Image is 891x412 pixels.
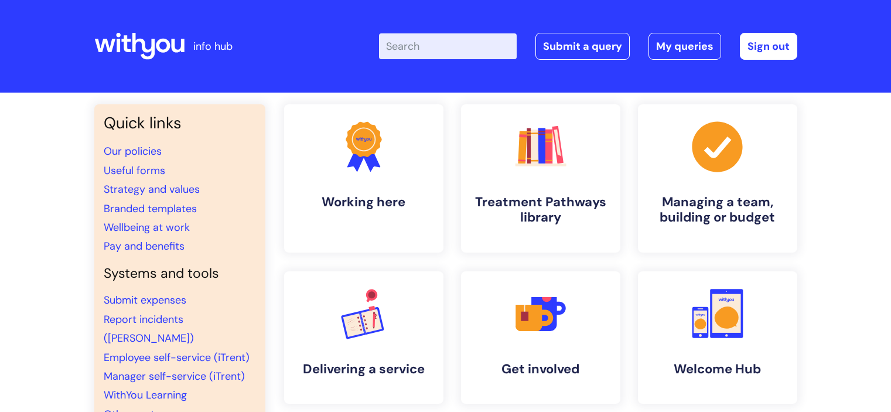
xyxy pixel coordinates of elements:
[104,312,194,345] a: Report incidents ([PERSON_NAME])
[461,271,620,404] a: Get involved
[104,265,256,282] h4: Systems and tools
[470,362,611,377] h4: Get involved
[104,114,256,132] h3: Quick links
[638,104,797,253] a: Managing a team, building or budget
[104,369,245,383] a: Manager self-service (iTrent)
[379,33,517,59] input: Search
[470,195,611,226] h4: Treatment Pathways library
[104,182,200,196] a: Strategy and values
[379,33,797,60] div: | -
[193,37,233,56] p: info hub
[535,33,630,60] a: Submit a query
[461,104,620,253] a: Treatment Pathways library
[647,195,788,226] h4: Managing a team, building or budget
[648,33,721,60] a: My queries
[104,164,165,178] a: Useful forms
[740,33,797,60] a: Sign out
[104,239,185,253] a: Pay and benefits
[638,271,797,404] a: Welcome Hub
[104,293,186,307] a: Submit expenses
[293,362,434,377] h4: Delivering a service
[104,202,197,216] a: Branded templates
[104,350,250,365] a: Employee self-service (iTrent)
[104,220,190,234] a: Wellbeing at work
[284,104,443,253] a: Working here
[284,271,443,404] a: Delivering a service
[104,144,162,158] a: Our policies
[647,362,788,377] h4: Welcome Hub
[293,195,434,210] h4: Working here
[104,388,187,402] a: WithYou Learning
